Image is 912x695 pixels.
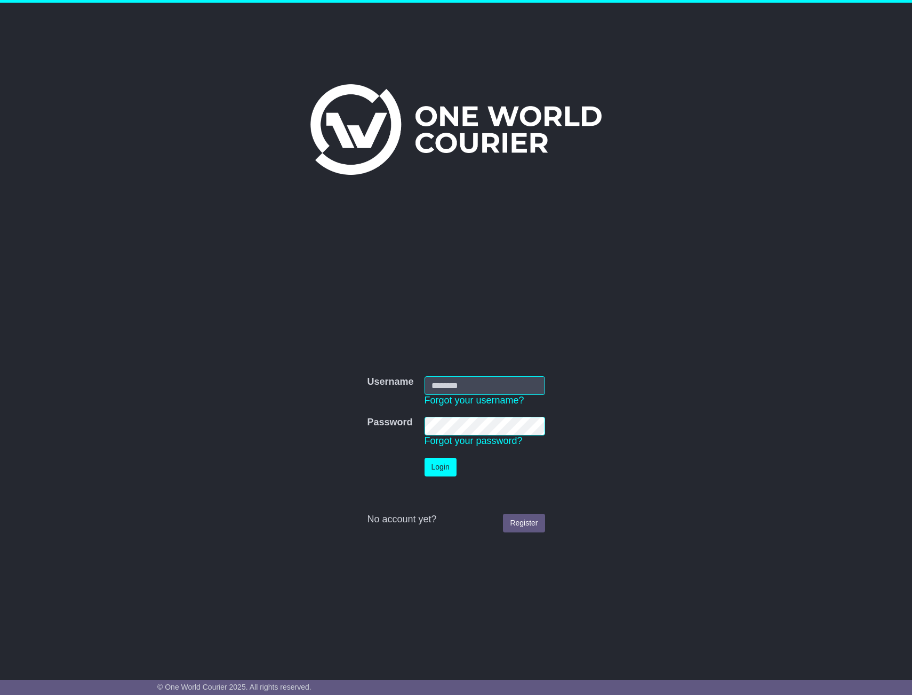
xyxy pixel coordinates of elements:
[503,514,545,532] a: Register
[367,376,413,388] label: Username
[367,417,412,429] label: Password
[425,395,524,406] a: Forgot your username?
[157,683,311,691] span: © One World Courier 2025. All rights reserved.
[425,435,523,446] a: Forgot your password?
[425,458,457,476] button: Login
[310,84,602,175] img: One World
[367,514,545,526] div: No account yet?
